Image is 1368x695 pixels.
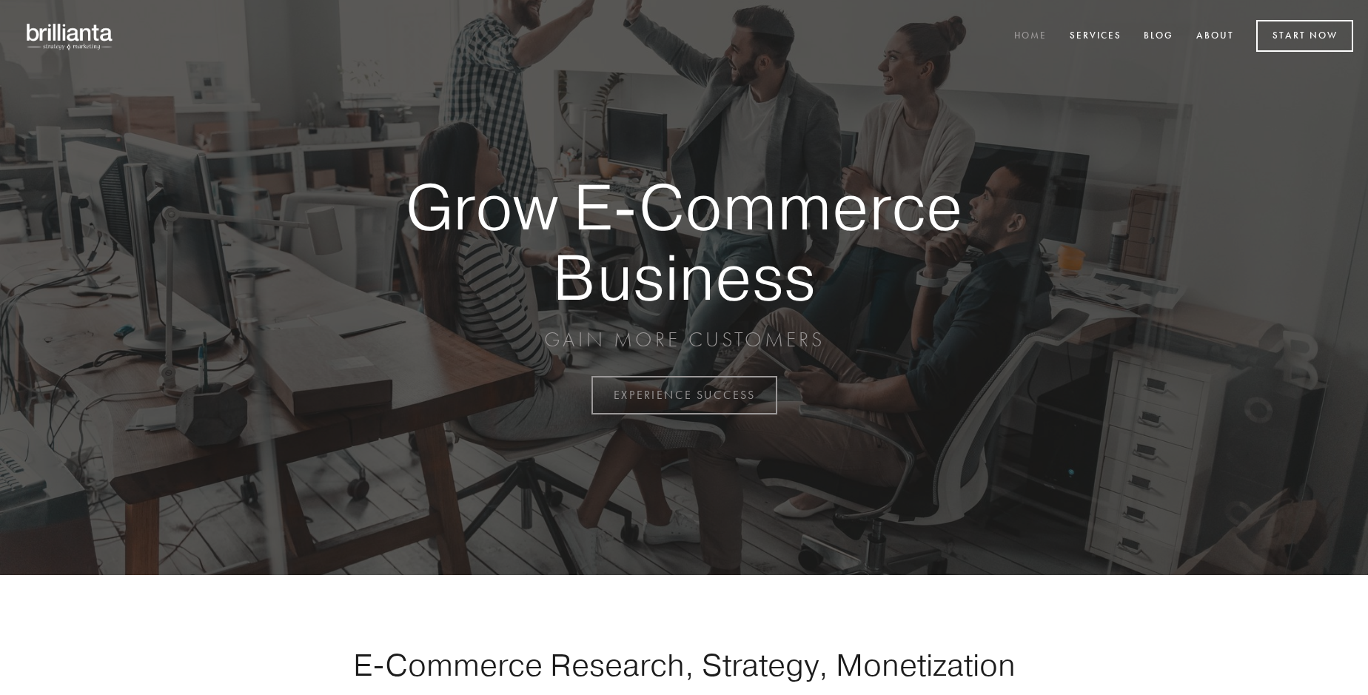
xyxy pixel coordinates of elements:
img: brillianta - research, strategy, marketing [15,15,126,58]
a: Blog [1134,24,1183,49]
a: About [1187,24,1244,49]
h1: E-Commerce Research, Strategy, Monetization [306,646,1062,683]
strong: Grow E-Commerce Business [354,172,1014,312]
a: EXPERIENCE SUCCESS [591,376,777,414]
a: Services [1060,24,1131,49]
a: Start Now [1256,20,1353,52]
a: Home [1005,24,1056,49]
p: GAIN MORE CUSTOMERS [354,326,1014,353]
